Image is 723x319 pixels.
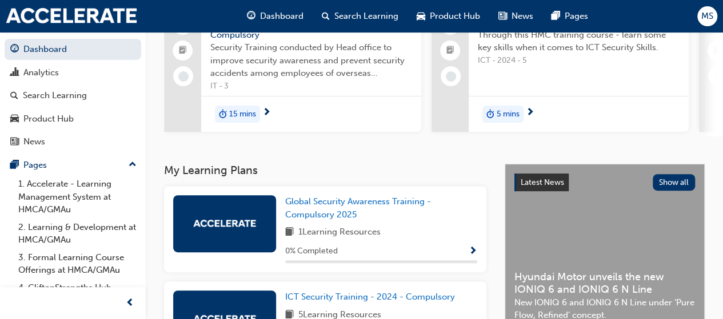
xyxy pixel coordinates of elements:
span: 15 mins [229,108,256,121]
span: duration-icon [486,107,494,122]
button: Pages [5,155,141,176]
span: 0 % Completed [285,245,338,258]
span: news-icon [498,9,507,23]
a: Dashboard [5,39,141,60]
span: duration-icon [219,107,227,122]
a: 4. CliftonStrengths Hub [14,279,141,297]
span: ICT - 2024 - 5 [478,54,680,67]
span: Security Training conducted by Head office to improve security awareness and prevent security acc... [210,41,412,80]
a: 1. Accelerate - Learning Management System at HMCA/GMAu [14,175,141,219]
div: Pages [23,159,47,172]
span: Dashboard [260,10,303,23]
img: accelerate-hmca [193,220,256,227]
span: next-icon [262,108,271,118]
a: Search Learning [5,85,141,106]
a: Global Security Awareness Training - CompulsorySecurity Training conducted by Head office to impr... [164,6,421,132]
a: pages-iconPages [542,5,597,28]
button: Show all [653,174,696,191]
a: car-iconProduct Hub [408,5,489,28]
span: guage-icon [247,9,255,23]
span: Pages [565,10,588,23]
a: ICT Security Training - 2024 - Compulsory [285,290,460,304]
span: IT - 3 [210,80,412,93]
span: car-icon [417,9,425,23]
span: next-icon [526,108,534,118]
span: Through this HMC training course - learn some key skills when it comes to ICT Security Skills. [478,29,680,54]
a: Personal Information Leak PreventionThrough this HMC training course - learn some key skills when... [432,6,689,132]
img: accelerate-hmca [6,8,137,24]
a: search-iconSearch Learning [313,5,408,28]
span: MS [701,10,713,23]
span: search-icon [10,91,18,101]
span: 1 Learning Resources [298,225,381,240]
div: Search Learning [23,89,87,102]
span: Hyundai Motor unveils the new IONIQ 6 and IONIQ 6 N Line [514,270,695,296]
span: Search Learning [334,10,398,23]
button: Show Progress [469,244,477,259]
a: Latest NewsShow all [514,173,695,192]
span: ICT Security Training - 2024 - Compulsory [285,292,455,302]
a: guage-iconDashboard [238,5,313,28]
span: pages-icon [10,160,19,171]
a: 2. Learning & Development at HMCA/GMAu [14,219,141,249]
span: booktick-icon [446,43,454,58]
span: Global Security Awareness Training - Compulsory 2025 [285,196,431,220]
span: news-icon [10,137,19,147]
span: book-icon [285,225,294,240]
span: prev-icon [126,296,134,310]
span: News [512,10,533,23]
span: learningRecordVerb_NONE-icon [178,71,189,82]
span: guage-icon [10,45,19,55]
div: News [23,135,45,148]
a: Product Hub [5,108,141,130]
span: booktick-icon [714,43,722,58]
span: car-icon [10,114,19,124]
div: Product Hub [23,112,74,126]
button: DashboardAnalyticsSearch LearningProduct HubNews [5,37,141,155]
a: Global Security Awareness Training - Compulsory 2025 [285,195,477,221]
span: booktick-icon [179,43,187,58]
span: Show Progress [469,247,477,257]
span: Product Hub [430,10,480,23]
a: Analytics [5,62,141,83]
button: MS [697,6,717,26]
a: news-iconNews [489,5,542,28]
span: chart-icon [10,68,19,78]
span: 5 mins [497,108,520,121]
a: 3. Formal Learning Course Offerings at HMCA/GMAu [14,249,141,279]
span: Latest News [521,177,564,187]
span: pages-icon [552,9,560,23]
span: search-icon [322,9,330,23]
a: News [5,131,141,152]
div: Analytics [23,66,59,79]
h3: My Learning Plans [164,164,486,177]
span: up-icon [129,158,137,172]
span: learningRecordVerb_NONE-icon [446,71,456,82]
